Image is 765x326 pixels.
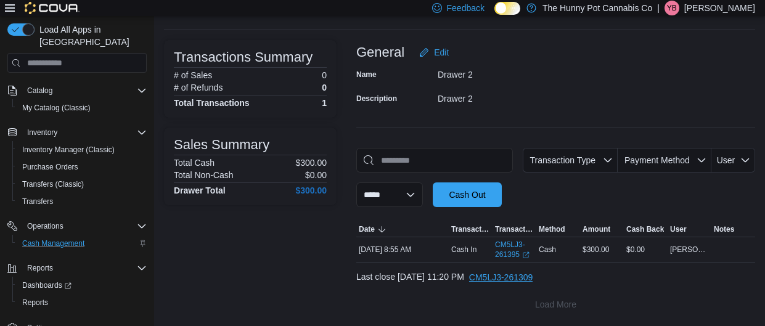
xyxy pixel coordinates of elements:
button: Transfers (Classic) [12,176,152,193]
button: Transaction Type [449,222,493,237]
p: $0.00 [305,170,327,180]
span: Inventory Manager (Classic) [17,142,147,157]
span: $300.00 [583,245,609,255]
a: Reports [17,295,53,310]
h4: 1 [322,98,327,108]
h4: Drawer Total [174,185,226,195]
p: The Hunny Pot Cannabis Co [542,1,652,15]
label: Name [356,70,377,79]
button: Transfers [12,193,152,210]
p: Cash In [451,245,477,255]
span: Payment Method [624,155,690,165]
span: Edit [434,46,449,59]
span: Transaction # [495,224,534,234]
div: [DATE] 8:55 AM [356,242,449,257]
button: Transaction # [493,222,536,237]
button: Reports [2,259,152,277]
input: This is a search bar. As you type, the results lower in the page will automatically filter. [356,148,513,173]
a: Transfers (Classic) [17,177,89,192]
button: Amount [580,222,624,237]
button: Inventory Manager (Classic) [12,141,152,158]
p: $300.00 [295,158,327,168]
span: [PERSON_NAME] [670,245,709,255]
svg: External link [522,251,530,259]
h3: Transactions Summary [174,50,313,65]
h6: # of Refunds [174,83,223,92]
button: Operations [2,218,152,235]
span: Reports [22,261,147,275]
a: My Catalog (Classic) [17,100,96,115]
span: Load More [535,298,576,311]
p: | [657,1,660,15]
span: Method [539,224,565,234]
p: [PERSON_NAME] [684,1,755,15]
span: Notes [714,224,734,234]
h3: General [356,45,404,60]
div: Drawer 2 [438,65,603,79]
button: Inventory [22,125,62,140]
p: 0 [322,70,327,80]
a: Dashboards [12,277,152,294]
span: User [670,224,687,234]
button: Load More [356,292,755,317]
span: Amount [583,224,610,234]
h4: Total Transactions [174,98,250,108]
span: Purchase Orders [17,160,147,174]
div: Drawer 2 [438,89,603,104]
button: Catalog [22,83,57,98]
span: Inventory [22,125,147,140]
span: Reports [17,295,147,310]
span: Catalog [27,86,52,96]
span: CM5LJ3-261309 [469,271,533,283]
span: Purchase Orders [22,162,78,172]
button: Edit [414,40,454,65]
span: Feedback [447,2,485,14]
span: Reports [27,263,53,273]
span: Inventory [27,128,57,137]
button: Catalog [2,82,152,99]
a: CM5LJ3-261395External link [495,240,534,259]
span: Dashboards [22,280,72,290]
label: Description [356,94,397,104]
h6: Total Non-Cash [174,170,234,180]
span: User [717,155,735,165]
span: Transfers [17,194,147,209]
span: My Catalog (Classic) [22,103,91,113]
span: Cash Management [17,236,147,251]
h6: # of Sales [174,70,212,80]
button: User [711,148,755,173]
div: Yatin Balaji [665,1,679,15]
span: Cash [539,245,556,255]
a: Purchase Orders [17,160,83,174]
input: Dark Mode [494,2,520,15]
div: Last close [DATE] 11:20 PM [356,265,755,290]
span: Transfers [22,197,53,206]
button: My Catalog (Classic) [12,99,152,116]
button: Cash Back [624,222,668,237]
button: Reports [22,261,58,275]
span: Inventory Manager (Classic) [22,145,115,155]
span: YB [667,1,677,15]
a: Inventory Manager (Classic) [17,142,120,157]
h4: $300.00 [295,185,327,195]
button: Operations [22,219,68,234]
span: Operations [22,219,147,234]
button: Reports [12,294,152,311]
span: Operations [27,221,63,231]
a: Dashboards [17,278,76,293]
p: 0 [322,83,327,92]
h3: Sales Summary [174,137,269,152]
span: Transfers (Classic) [17,177,147,192]
button: Inventory [2,124,152,141]
span: Transfers (Classic) [22,179,84,189]
button: Purchase Orders [12,158,152,176]
span: Dashboards [17,278,147,293]
button: Method [536,222,580,237]
button: Notes [711,222,755,237]
span: Date [359,224,375,234]
span: Cash Back [626,224,664,234]
span: Catalog [22,83,147,98]
span: My Catalog (Classic) [17,100,147,115]
span: Cash Out [449,189,485,201]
